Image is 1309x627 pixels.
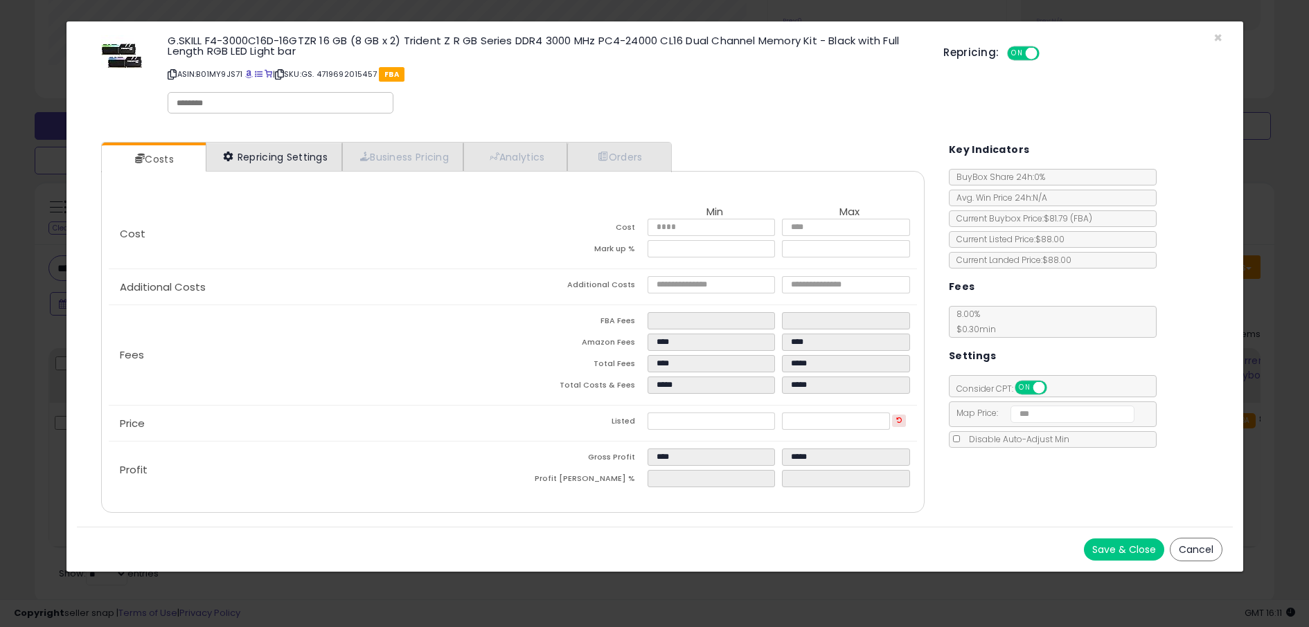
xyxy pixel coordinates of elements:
span: Current Buybox Price: [950,212,1092,224]
a: Analytics [463,143,567,171]
span: BuyBox Share 24h: 0% [950,171,1045,183]
span: × [1213,28,1222,48]
span: Consider CPT: [950,383,1065,394]
td: Mark up % [513,240,648,262]
span: ON [1016,382,1033,394]
a: Business Pricing [342,143,463,171]
p: Additional Costs [109,282,513,293]
span: 8.00 % [950,308,996,335]
a: Costs [102,145,204,173]
img: 4133FwLuXRL._SL60_.jpg [101,35,143,77]
p: Cost [109,228,513,239]
span: OFF [1044,382,1067,394]
span: Avg. Win Price 24h: N/A [950,192,1047,203]
span: FBA [379,67,404,82]
span: ( FBA ) [1070,212,1092,224]
h5: Fees [949,278,975,296]
a: BuyBox page [245,69,253,80]
a: Orders [567,143,670,171]
a: Repricing Settings [206,143,343,171]
span: $81.79 [1044,212,1092,224]
span: $0.30 min [950,323,996,335]
td: FBA Fees [513,312,648,334]
span: OFF [1038,48,1060,60]
a: All offer listings [255,69,262,80]
button: Cancel [1170,538,1222,561]
button: Save & Close [1084,538,1164,561]
span: ON [1009,48,1026,60]
p: Profit [109,464,513,475]
h3: G.SKILL F4-3000C16D-16GTZR 16 GB (8 GB x 2) Trident Z R GB Series DDR4 3000 MHz PC4-24000 CL16 Du... [168,35,923,56]
a: Your listing only [265,69,272,80]
td: Total Costs & Fees [513,376,648,398]
h5: Repricing: [943,47,999,58]
p: ASIN: B01MY9JS71 | SKU: GS. 4719692015457 [168,63,923,85]
span: Current Landed Price: $88.00 [950,254,1071,266]
th: Max [782,206,917,219]
span: Disable Auto-Adjust Min [962,433,1069,445]
span: Current Listed Price: $88.00 [950,233,1065,245]
h5: Settings [949,347,996,365]
th: Min [648,206,783,219]
td: Total Fees [513,355,648,376]
td: Gross Profit [513,448,648,470]
h5: Key Indicators [949,141,1030,158]
td: Cost [513,219,648,240]
p: Price [109,418,513,429]
td: Profit [PERSON_NAME] % [513,470,648,491]
p: Fees [109,349,513,361]
td: Listed [513,412,648,434]
td: Amazon Fees [513,334,648,355]
td: Additional Costs [513,276,648,298]
span: Map Price: [950,407,1134,419]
